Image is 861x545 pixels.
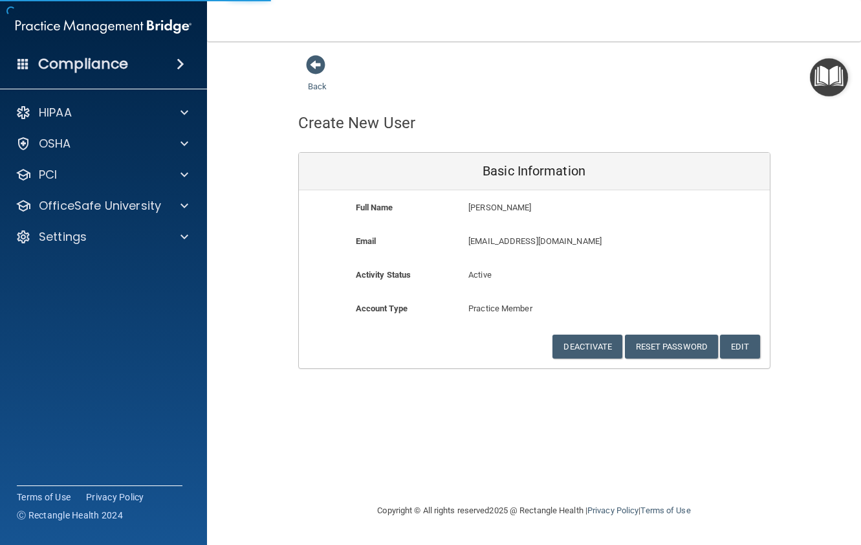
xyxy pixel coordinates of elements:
button: Reset Password [625,335,718,359]
a: Settings [16,229,188,245]
a: Back [308,66,327,91]
b: Activity Status [356,270,411,280]
span: Ⓒ Rectangle Health 2024 [17,509,123,522]
button: Deactivate [552,335,622,359]
p: [EMAIL_ADDRESS][DOMAIN_NAME] [468,234,675,249]
a: Privacy Policy [587,506,638,515]
iframe: Drift Widget Chat Controller [637,453,845,505]
h4: Create New User [298,115,416,131]
p: PCI [39,167,57,183]
a: PCI [16,167,188,183]
div: Copyright © All rights reserved 2025 @ Rectangle Health | | [298,490,770,531]
b: Email [356,236,376,246]
p: HIPAA [39,105,72,120]
p: Active [468,267,600,283]
div: Basic Information [299,153,770,190]
img: PMB logo [16,14,191,39]
p: [PERSON_NAME] [468,200,675,216]
a: OfficeSafe University [16,198,188,214]
button: Edit [720,335,759,359]
b: Account Type [356,304,408,313]
p: Practice Member [468,301,600,317]
b: Full Name [356,203,393,212]
a: Privacy Policy [86,491,144,504]
a: Terms of Use [640,506,690,515]
button: Open Resource Center [810,58,848,96]
p: OSHA [39,136,71,151]
a: Terms of Use [17,491,71,504]
p: Settings [39,229,87,245]
a: OSHA [16,136,188,151]
p: OfficeSafe University [39,198,161,214]
a: HIPAA [16,105,188,120]
h4: Compliance [38,55,128,73]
